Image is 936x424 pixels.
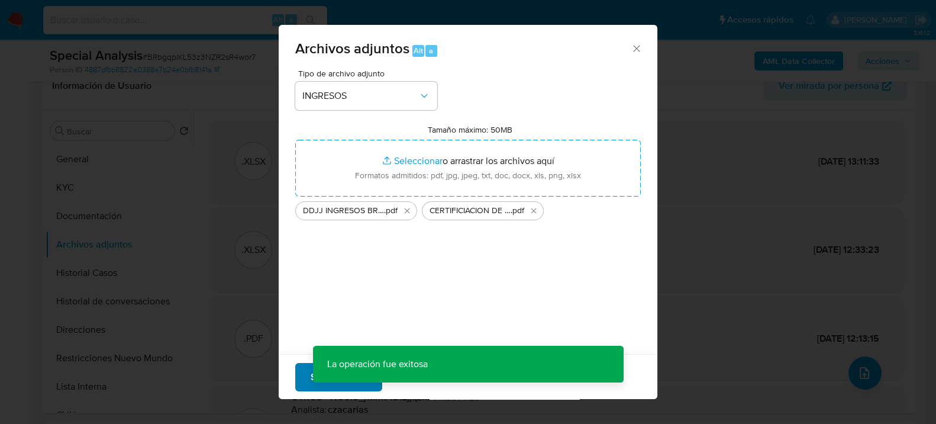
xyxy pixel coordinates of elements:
[428,124,512,135] label: Tamaño máximo: 50MB
[295,362,382,391] button: Subir archivo
[511,205,524,217] span: .pdf
[631,43,641,53] button: Cerrar
[429,45,433,56] span: a
[430,205,511,217] span: CERTIFICIACION DE INGRESOS 07-2024 a 06-2025__
[311,364,367,390] span: Subir archivo
[295,38,409,59] span: Archivos adjuntos
[384,205,398,217] span: .pdf
[400,204,414,218] button: Eliminar DDJJ INGRESOS BRUTOS - 06 - 07 Y 08-2025 SACCOMANI GUILLERMO RODOLFO 20146603697.pdf
[295,82,437,110] button: INGRESOS
[302,90,418,102] span: INGRESOS
[298,69,440,78] span: Tipo de archivo adjunto
[313,346,442,383] p: La operación fue exitosa
[527,204,541,218] button: Eliminar CERTIFICIACION DE INGRESOS 07-2024 a 06-2025__.pdf
[402,364,441,390] span: Cancelar
[295,197,641,220] ul: Archivos seleccionados
[303,205,384,217] span: DDJJ INGRESOS BRUTOS - 06 - 07 Y 08-2025 [PERSON_NAME] 20146603697
[414,45,423,56] span: Alt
